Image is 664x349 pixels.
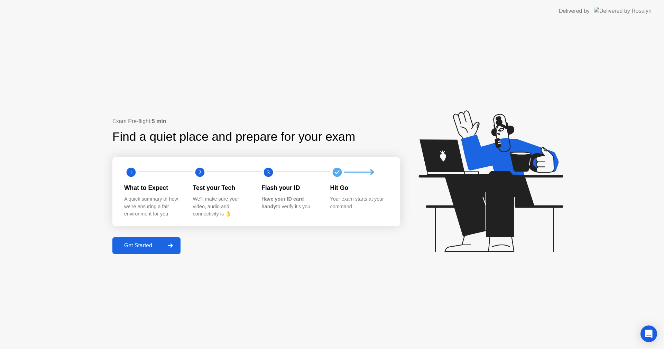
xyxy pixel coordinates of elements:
div: Test your Tech [193,183,251,192]
div: Find a quiet place and prepare for your exam [112,128,356,146]
text: 1 [130,169,132,175]
div: Hit Go [330,183,388,192]
button: Get Started [112,237,181,254]
text: 2 [198,169,201,175]
div: to verify it’s you [261,195,319,210]
b: 5 min [152,118,166,124]
div: Get Started [114,242,162,249]
text: 3 [267,169,270,175]
div: Flash your ID [261,183,319,192]
div: What to Expect [124,183,182,192]
div: A quick summary of how we’re ensuring a fair environment for you [124,195,182,218]
div: We’ll make sure your video, audio and connectivity is 👌 [193,195,251,218]
div: Open Intercom Messenger [640,325,657,342]
div: Delivered by [559,7,590,15]
img: Delivered by Rosalyn [594,7,652,15]
b: Have your ID card handy [261,196,304,209]
div: Exam Pre-flight: [112,117,400,126]
div: Your exam starts at your command [330,195,388,210]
